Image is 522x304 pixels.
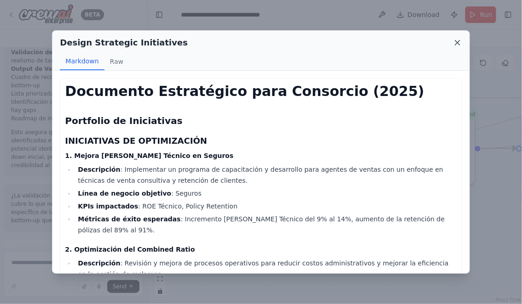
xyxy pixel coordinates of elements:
button: Markdown [60,53,104,70]
strong: Descripción [78,259,120,267]
h2: Design Strategic Initiatives [60,36,187,49]
button: Raw [104,53,129,70]
li: : Implementar un programa de capacitación y desarrollo para agentes de ventas con un enfoque en t... [75,164,457,186]
h4: 2. Optimización del Combined Ratio [65,245,457,254]
h4: 1. Mejora [PERSON_NAME] Técnico en Seguros [65,151,457,160]
li: : Seguros [75,188,457,199]
strong: Métricas de éxito esperadas [78,215,180,223]
h3: INICIATIVAS DE OPTIMIZACIÓN [65,135,457,147]
h2: Portfolio de Iniciativas [65,114,457,127]
h1: Documento Estratégico para Consorcio (2025) [65,83,457,100]
strong: KPIs impactados [78,203,138,210]
li: : Revisión y mejora de procesos operativos para reducir costos administrativos y mejorar la efici... [75,258,457,280]
strong: Descripción [78,166,120,173]
li: : Incremento [PERSON_NAME] Técnico del 9% al 14%, aumento de la retención de pólizas del 89% al 91%. [75,214,457,236]
strong: Línea de negocio objetivo [78,190,171,197]
li: : ROE Técnico, Policy Retention [75,201,457,212]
